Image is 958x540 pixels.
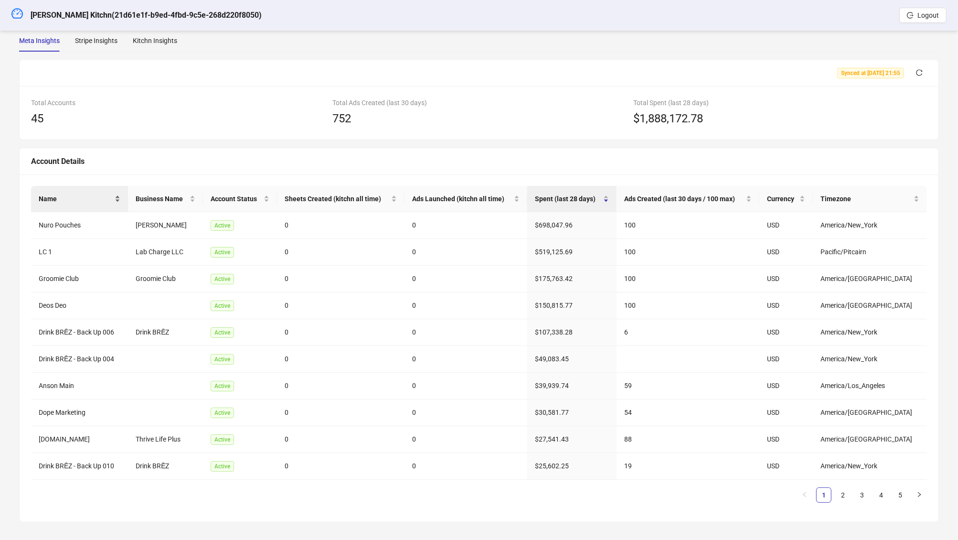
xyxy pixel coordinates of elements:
[527,346,617,373] td: $49,083.45
[759,292,813,319] td: USD
[527,426,617,453] td: $27,541.43
[916,492,922,497] span: right
[874,488,888,502] a: 4
[211,301,234,311] span: Active
[527,292,617,319] td: $150,815.77
[31,266,128,292] td: Groomie Club
[31,155,927,167] div: Account Details
[893,488,907,502] a: 5
[802,492,808,497] span: left
[535,194,601,204] span: Spent (last 28 days)
[899,8,947,23] button: Logout
[211,461,234,472] span: Active
[759,373,813,400] td: USD
[893,487,908,503] li: 5
[277,266,404,292] td: 0
[759,319,813,346] td: USD
[835,487,851,503] li: 2
[128,266,203,292] td: Groomie Club
[854,487,870,503] li: 3
[617,212,759,239] td: 100
[31,97,325,108] div: Total Accounts
[759,453,813,480] td: USD
[211,354,234,365] span: Active
[816,487,831,503] li: 1
[820,194,912,204] span: Timezone
[31,292,128,319] td: Deos Deo
[211,194,262,204] span: Account Status
[31,453,128,480] td: Drink BRĒZ - Back Up 010
[412,194,512,204] span: Ads Launched (kitchn all time)
[527,239,617,266] td: $519,125.69
[404,319,527,346] td: 0
[404,212,527,239] td: 0
[759,239,813,266] td: USD
[31,400,128,426] td: Dope Marketing
[916,69,923,76] span: reload
[277,292,404,319] td: 0
[813,266,927,292] td: America/[GEOGRAPHIC_DATA]
[31,212,128,239] td: Nuro Pouches
[211,434,234,445] span: Active
[136,194,188,204] span: Business Name
[917,11,939,19] span: Logout
[211,408,234,418] span: Active
[633,110,703,128] span: $1,888,172.78
[277,400,404,426] td: 0
[404,346,527,373] td: 0
[31,426,128,453] td: [DOMAIN_NAME]
[912,487,927,503] li: Next Page
[133,35,177,46] div: Kitchn Insights
[277,239,404,266] td: 0
[813,319,927,346] td: America/New_York
[128,453,203,480] td: Drink BRĒZ
[277,453,404,480] td: 0
[617,373,759,400] td: 59
[404,266,527,292] td: 0
[203,186,277,212] th: Account Status
[404,186,527,212] th: Ads Launched (kitchn all time)
[128,426,203,453] td: Thrive Life Plus
[277,426,404,453] td: 0
[211,381,234,391] span: Active
[277,346,404,373] td: 0
[277,212,404,239] td: 0
[31,112,43,125] span: 45
[617,292,759,319] td: 100
[855,488,869,502] a: 3
[277,319,404,346] td: 0
[277,373,404,400] td: 0
[624,194,744,204] span: Ads Created (last 30 days / 100 max)
[31,346,128,373] td: Drink BRĒZ - Back Up 004
[404,239,527,266] td: 0
[617,266,759,292] td: 100
[332,112,351,125] span: 752
[527,186,617,212] th: Spent (last 28 days)
[31,373,128,400] td: Anson Main
[759,346,813,373] td: USD
[11,8,23,19] span: dashboard
[128,239,203,266] td: Lab Charge LLC
[128,319,203,346] td: Drink BRĒZ
[277,186,404,212] th: Sheets Created (kitchn all time)
[759,266,813,292] td: USD
[759,426,813,453] td: USD
[813,453,927,480] td: America/New_York
[759,186,813,212] th: Currency
[813,212,927,239] td: America/New_York
[527,453,617,480] td: $25,602.25
[617,239,759,266] td: 100
[617,186,759,212] th: Ads Created (last 30 days / 100 max)
[813,426,927,453] td: America/[GEOGRAPHIC_DATA]
[211,274,234,284] span: Active
[617,453,759,480] td: 19
[797,487,812,503] li: Previous Page
[759,400,813,426] td: USD
[527,266,617,292] td: $175,763.42
[813,346,927,373] td: America/New_York
[211,327,234,338] span: Active
[31,186,128,212] th: Name
[813,292,927,319] td: America/[GEOGRAPHIC_DATA]
[211,220,234,231] span: Active
[813,186,927,212] th: Timezone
